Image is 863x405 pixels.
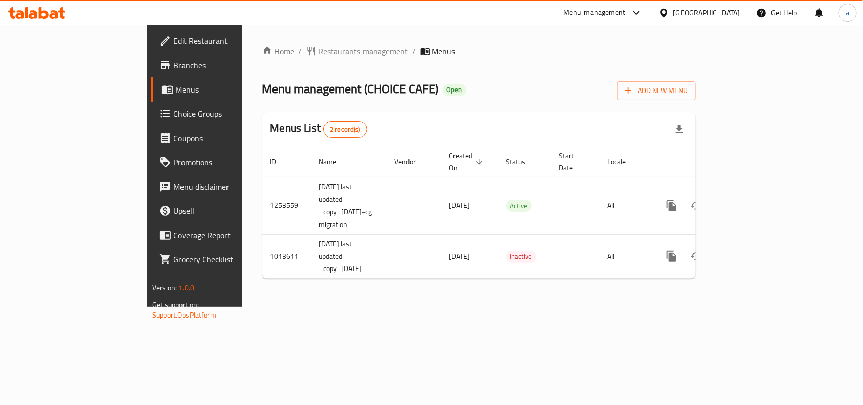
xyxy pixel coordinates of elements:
[449,199,470,212] span: [DATE]
[551,234,600,279] td: -
[506,200,532,212] span: Active
[625,84,688,97] span: Add New Menu
[151,102,291,126] a: Choice Groups
[151,223,291,247] a: Coverage Report
[262,45,696,57] nav: breadcrumb
[306,45,408,57] a: Restaurants management
[617,81,696,100] button: Add New Menu
[151,150,291,174] a: Promotions
[173,253,283,265] span: Grocery Checklist
[846,7,849,18] span: a
[151,174,291,199] a: Menu disclaimer
[684,244,708,268] button: Change Status
[175,83,283,96] span: Menus
[173,205,283,217] span: Upsell
[270,156,290,168] span: ID
[151,77,291,102] a: Menus
[173,229,283,241] span: Coverage Report
[324,125,367,134] span: 2 record(s)
[432,45,456,57] span: Menus
[600,177,652,234] td: All
[151,29,291,53] a: Edit Restaurant
[173,156,283,168] span: Promotions
[151,126,291,150] a: Coupons
[319,156,350,168] span: Name
[173,59,283,71] span: Branches
[443,85,466,94] span: Open
[684,194,708,218] button: Change Status
[152,308,216,322] a: Support.OpsPlatform
[506,251,536,262] span: Inactive
[608,156,640,168] span: Locale
[551,177,600,234] td: -
[262,147,765,279] table: enhanced table
[299,45,302,57] li: /
[319,45,408,57] span: Restaurants management
[506,251,536,263] div: Inactive
[173,35,283,47] span: Edit Restaurant
[152,298,199,311] span: Get support on:
[395,156,429,168] span: Vendor
[262,77,439,100] span: Menu management ( CHOICE CAFE )
[270,121,367,138] h2: Menus List
[449,150,486,174] span: Created On
[178,281,194,294] span: 1.0.0
[173,108,283,120] span: Choice Groups
[673,7,740,18] div: [GEOGRAPHIC_DATA]
[151,53,291,77] a: Branches
[559,150,587,174] span: Start Date
[151,247,291,272] a: Grocery Checklist
[152,281,177,294] span: Version:
[449,250,470,263] span: [DATE]
[173,132,283,144] span: Coupons
[600,234,652,279] td: All
[311,234,387,279] td: [DATE] last updated _copy_[DATE]
[173,181,283,193] span: Menu disclaimer
[151,199,291,223] a: Upsell
[506,156,539,168] span: Status
[323,121,367,138] div: Total records count
[413,45,416,57] li: /
[652,147,765,177] th: Actions
[564,7,626,19] div: Menu-management
[660,194,684,218] button: more
[660,244,684,268] button: more
[443,84,466,96] div: Open
[311,177,387,234] td: [DATE] last updated _copy_[DATE]-cg migration
[667,117,692,142] div: Export file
